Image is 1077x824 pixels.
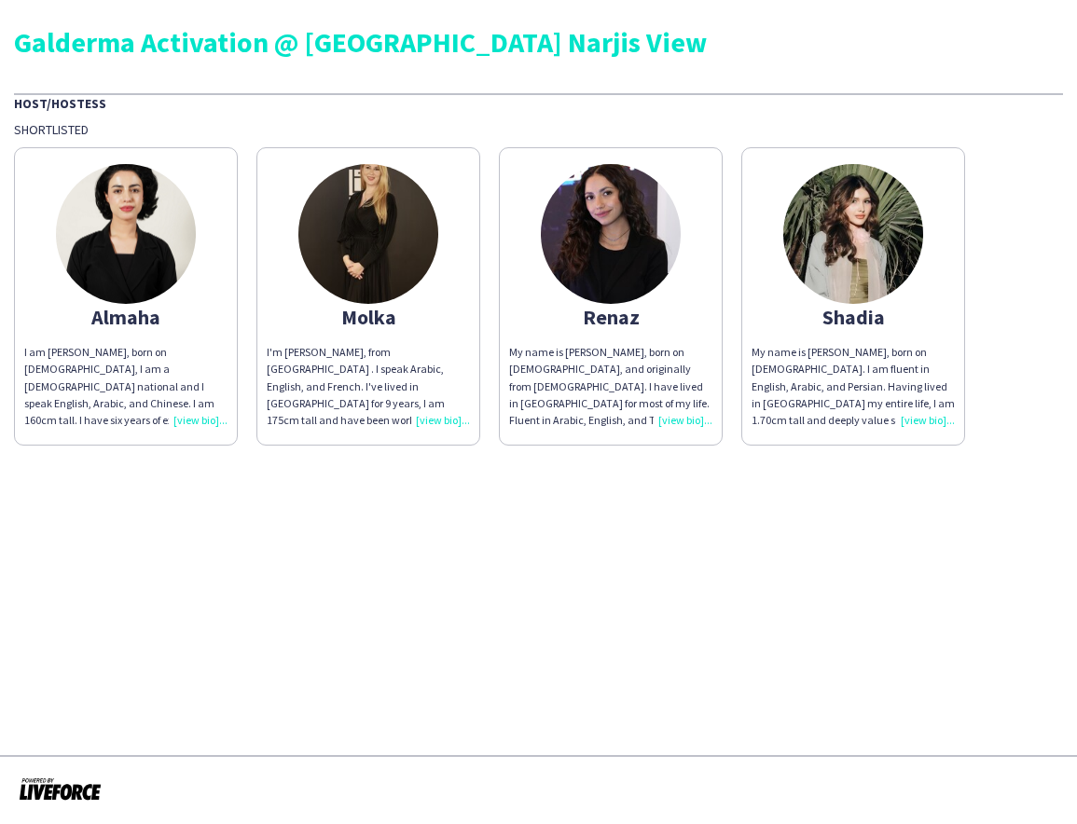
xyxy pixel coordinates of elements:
div: My name is [PERSON_NAME], born on [DEMOGRAPHIC_DATA], and originally from [DEMOGRAPHIC_DATA]. I h... [509,344,712,429]
div: Molka [267,309,470,325]
div: Almaha [24,309,228,325]
div: Shortlisted [14,121,1063,138]
div: Shadia [752,309,955,325]
div: I am [PERSON_NAME], born on [DEMOGRAPHIC_DATA], I am a [DEMOGRAPHIC_DATA] national and I speak En... [24,344,228,429]
img: thumb-6cf3761b-a91a-4e67-9ce6-6902d294ea4f.jpg [56,164,196,304]
div: I'm [PERSON_NAME], from [GEOGRAPHIC_DATA] . I speak Arabic, English, and French. I've lived in [G... [267,344,470,429]
img: Powered by Liveforce [19,776,102,802]
img: thumb-672a4f785de2f.jpeg [783,164,923,304]
img: thumb-66fc3cc8af0b7.jpeg [298,164,438,304]
div: Renaz [509,309,712,325]
div: Host/Hostess [14,93,1063,112]
div: Galderma Activation @ [GEOGRAPHIC_DATA] Narjis View [14,28,1063,56]
img: thumb-66e5d0fb24c9f.jpeg [541,164,681,304]
div: My name is [PERSON_NAME], born on [DEMOGRAPHIC_DATA]. I am fluent in English, Arabic, and Persian... [752,344,955,429]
